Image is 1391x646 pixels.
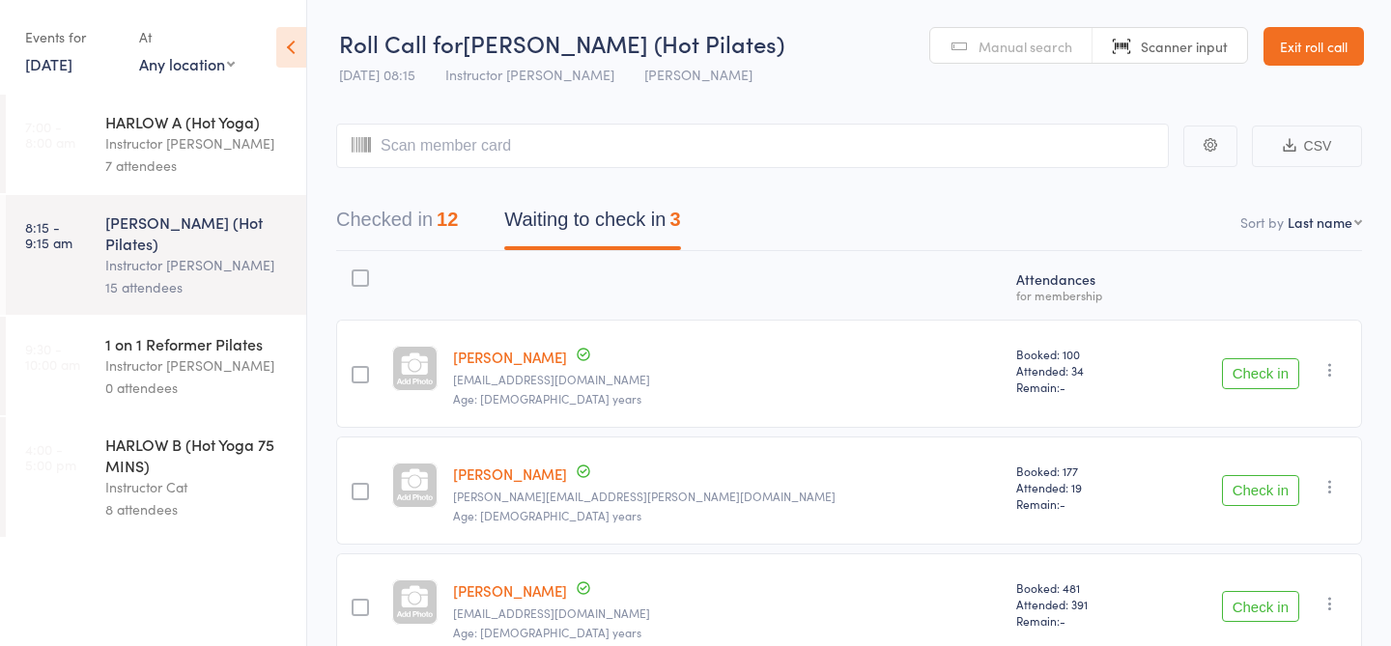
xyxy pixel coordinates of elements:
span: Age: [DEMOGRAPHIC_DATA] years [453,390,641,407]
div: 7 attendees [105,154,290,177]
div: [PERSON_NAME] (Hot Pilates) [105,211,290,254]
time: 9:30 - 10:00 am [25,341,80,372]
span: Age: [DEMOGRAPHIC_DATA] years [453,507,641,523]
div: Any location [139,53,235,74]
span: Age: [DEMOGRAPHIC_DATA] years [453,624,641,640]
button: Check in [1222,475,1299,506]
span: Remain: [1016,379,1145,395]
div: 12 [437,209,458,230]
div: 3 [669,209,680,230]
div: 1 on 1 Reformer Pilates [105,333,290,354]
span: Booked: 481 [1016,579,1145,596]
a: Exit roll call [1263,27,1364,66]
button: Check in [1222,358,1299,389]
span: Manual search [979,37,1072,56]
div: HARLOW B (Hot Yoga 75 MINS) [105,434,290,476]
a: 4:00 -5:00 pmHARLOW B (Hot Yoga 75 MINS)Instructor Cat8 attendees [6,417,306,537]
span: - [1060,379,1065,395]
span: [PERSON_NAME] [644,65,752,84]
div: for membership [1016,289,1145,301]
time: 7:00 - 8:00 am [25,119,75,150]
div: HARLOW A (Hot Yoga) [105,111,290,132]
small: olivia.norrie@icloud.com [453,490,1002,503]
span: [PERSON_NAME] (Hot Pilates) [463,27,784,59]
span: Booked: 177 [1016,463,1145,479]
button: Waiting to check in3 [504,199,680,250]
div: 8 attendees [105,498,290,520]
small: kf.gmez@gmail.com [453,373,1002,386]
span: - [1060,612,1065,629]
span: Instructor [PERSON_NAME] [445,65,614,84]
div: Instructor [PERSON_NAME] [105,254,290,276]
div: Last name [1288,212,1352,232]
div: Events for [25,21,120,53]
button: Checked in12 [336,199,458,250]
div: At [139,21,235,53]
time: 8:15 - 9:15 am [25,219,72,250]
span: Attended: 19 [1016,479,1145,495]
div: Instructor [PERSON_NAME] [105,132,290,154]
div: Instructor Cat [105,476,290,498]
button: Check in [1222,591,1299,622]
span: Remain: [1016,495,1145,512]
small: dr.suzannarussell@gmail.com [453,606,1002,620]
a: 7:00 -8:00 amHARLOW A (Hot Yoga)Instructor [PERSON_NAME]7 attendees [6,95,306,193]
a: [PERSON_NAME] [453,463,567,484]
span: Scanner input [1141,37,1228,56]
div: Atten­dances [1008,260,1152,311]
a: [PERSON_NAME] [453,347,567,367]
a: [DATE] [25,53,72,74]
a: 9:30 -10:00 am1 on 1 Reformer PilatesInstructor [PERSON_NAME]0 attendees [6,317,306,415]
span: Remain: [1016,612,1145,629]
a: 8:15 -9:15 am[PERSON_NAME] (Hot Pilates)Instructor [PERSON_NAME]15 attendees [6,195,306,315]
div: 15 attendees [105,276,290,298]
a: [PERSON_NAME] [453,580,567,601]
span: - [1060,495,1065,512]
span: Attended: 391 [1016,596,1145,612]
span: Roll Call for [339,27,463,59]
time: 4:00 - 5:00 pm [25,441,76,472]
span: Attended: 34 [1016,362,1145,379]
span: [DATE] 08:15 [339,65,415,84]
span: Booked: 100 [1016,346,1145,362]
div: Instructor [PERSON_NAME] [105,354,290,377]
input: Scan member card [336,124,1169,168]
div: 0 attendees [105,377,290,399]
button: CSV [1252,126,1362,167]
label: Sort by [1240,212,1284,232]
